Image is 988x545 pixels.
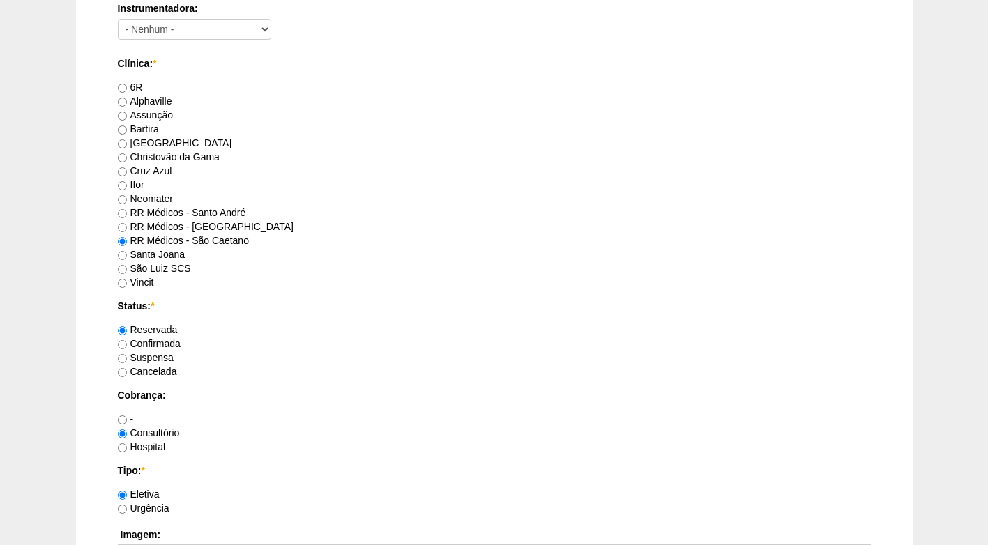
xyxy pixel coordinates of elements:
[118,235,249,246] label: RR Médicos - São Caetano
[118,193,173,204] label: Neomater
[118,502,169,514] label: Urgência
[118,354,127,363] input: Suspensa
[118,463,871,477] label: Tipo:
[118,167,127,176] input: Cruz Azul
[118,95,172,107] label: Alphaville
[118,98,127,107] input: Alphaville
[118,209,127,218] input: RR Médicos - Santo André
[118,413,134,424] label: -
[118,324,178,335] label: Reservada
[118,338,181,349] label: Confirmada
[118,366,177,377] label: Cancelada
[118,443,127,452] input: Hospital
[118,151,220,162] label: Christovão da Gama
[118,491,127,500] input: Eletiva
[118,368,127,377] input: Cancelada
[118,56,871,70] label: Clínica:
[151,300,154,312] span: Este campo é obrigatório.
[118,125,127,135] input: Bartira
[118,263,191,274] label: São Luiz SCS
[118,179,144,190] label: Ifor
[118,165,172,176] label: Cruz Azul
[118,153,127,162] input: Christovão da Gama
[118,427,180,438] label: Consultório
[118,279,127,288] input: Vincit
[118,223,127,232] input: RR Médicos - [GEOGRAPHIC_DATA]
[118,109,173,121] label: Assunção
[118,299,871,313] label: Status:
[118,82,143,93] label: 6R
[118,221,294,232] label: RR Médicos - [GEOGRAPHIC_DATA]
[118,265,127,274] input: São Luiz SCS
[118,489,160,500] label: Eletiva
[118,112,127,121] input: Assunção
[118,137,232,148] label: [GEOGRAPHIC_DATA]
[118,84,127,93] input: 6R
[118,352,174,363] label: Suspensa
[118,1,871,15] label: Instrumentadora:
[118,415,127,424] input: -
[118,123,159,135] label: Bartira
[118,139,127,148] input: [GEOGRAPHIC_DATA]
[118,237,127,246] input: RR Médicos - São Caetano
[141,465,144,476] span: Este campo é obrigatório.
[118,251,127,260] input: Santa Joana
[118,277,154,288] label: Vincit
[153,58,156,69] span: Este campo é obrigatório.
[118,429,127,438] input: Consultório
[118,505,127,514] input: Urgência
[118,207,246,218] label: RR Médicos - Santo André
[118,525,871,545] th: Imagem:
[118,326,127,335] input: Reservada
[118,441,166,452] label: Hospital
[118,195,127,204] input: Neomater
[118,249,185,260] label: Santa Joana
[118,181,127,190] input: Ifor
[118,340,127,349] input: Confirmada
[118,388,871,402] label: Cobrança:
